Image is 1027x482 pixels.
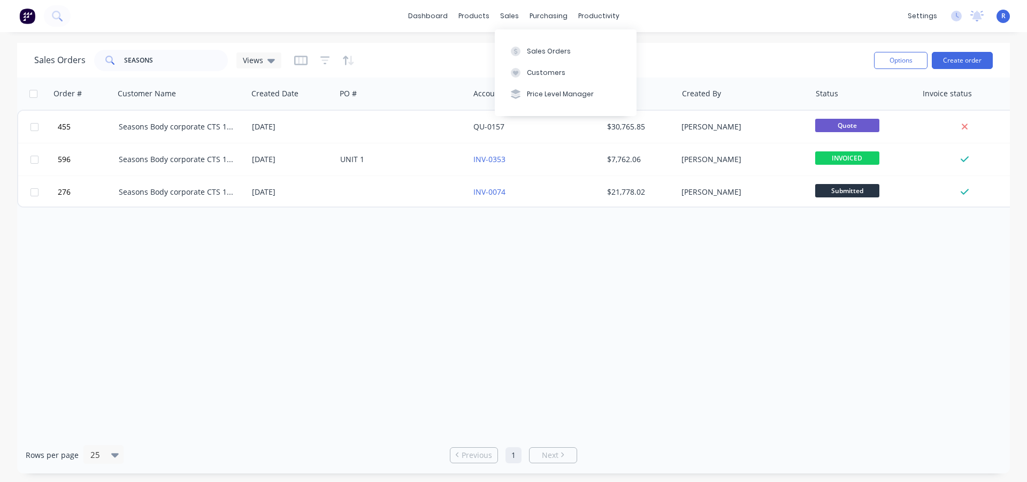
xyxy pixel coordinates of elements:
div: Invoice status [923,88,972,99]
span: Quote [815,119,879,132]
button: Options [874,52,928,69]
div: Customers [527,68,565,78]
div: UNIT 1 [340,154,459,165]
div: Price Level Manager [527,89,594,99]
div: settings [902,8,942,24]
div: $30,765.85 [607,121,670,132]
div: purchasing [524,8,573,24]
span: R [1001,11,1006,21]
div: [DATE] [252,154,332,165]
span: Previous [462,450,492,461]
a: dashboard [403,8,453,24]
a: Page 1 is your current page [505,447,522,463]
a: QU-0157 [473,121,504,132]
div: [PERSON_NAME] [681,187,800,197]
a: Previous page [450,450,497,461]
div: Seasons Body corporate CTS 17147 [119,154,237,165]
h1: Sales Orders [34,55,86,65]
div: Sales Orders [527,47,571,56]
span: 455 [58,121,71,132]
ul: Pagination [446,447,581,463]
span: Rows per page [26,450,79,461]
a: INV-0074 [473,187,505,197]
div: Accounting Order # [473,88,544,99]
div: products [453,8,495,24]
div: productivity [573,8,625,24]
div: [DATE] [252,187,332,197]
button: Customers [495,62,637,83]
div: $7,762.06 [607,154,670,165]
span: INVOICED [815,151,879,165]
span: Views [243,55,263,66]
div: Created By [682,88,721,99]
button: Price Level Manager [495,83,637,105]
div: Seasons Body corporate CTS 17147 [119,187,237,197]
a: INV-0353 [473,154,505,164]
div: Seasons Body corporate CTS 17147 [119,121,237,132]
div: [PERSON_NAME] [681,121,800,132]
div: [DATE] [252,121,332,132]
button: 455 [55,111,119,143]
div: Created Date [251,88,298,99]
div: [PERSON_NAME] [681,154,800,165]
div: $21,778.02 [607,187,670,197]
div: Order # [53,88,82,99]
div: sales [495,8,524,24]
span: 276 [58,187,71,197]
img: Factory [19,8,35,24]
div: Customer Name [118,88,176,99]
button: 276 [55,176,119,208]
span: Next [542,450,558,461]
span: 596 [58,154,71,165]
button: Create order [932,52,993,69]
span: Submitted [815,184,879,197]
input: Search... [124,50,228,71]
a: Next page [530,450,577,461]
div: Status [816,88,838,99]
div: PO # [340,88,357,99]
button: Sales Orders [495,40,637,62]
button: 596 [55,143,119,175]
